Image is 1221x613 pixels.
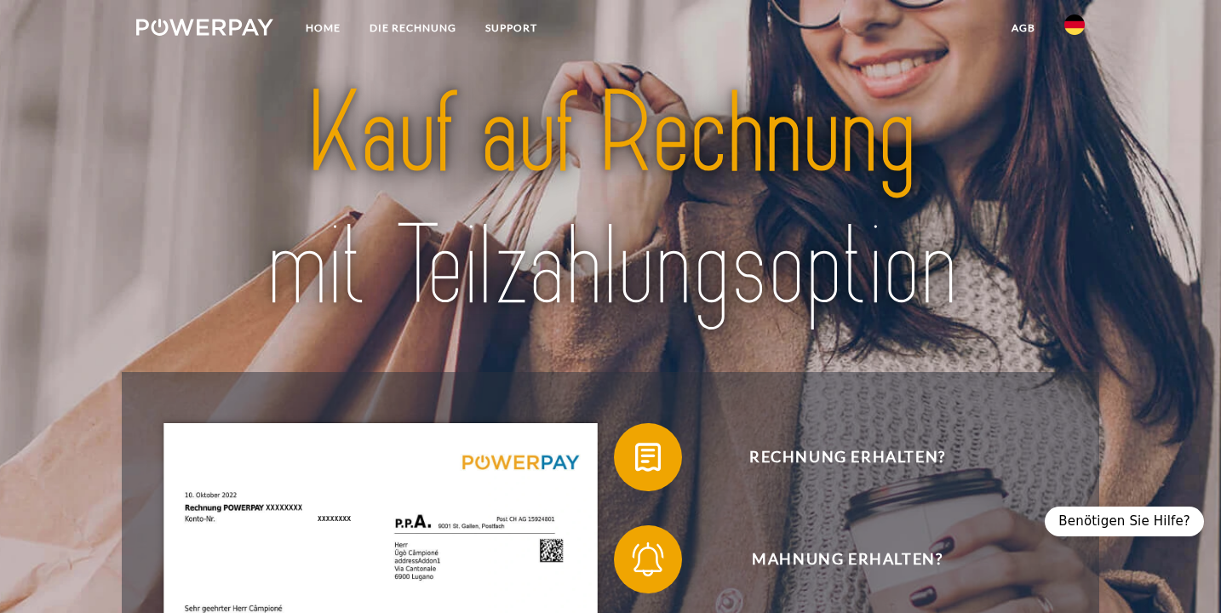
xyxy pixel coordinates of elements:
a: DIE RECHNUNG [355,13,471,43]
img: qb_bell.svg [627,538,669,581]
a: agb [997,13,1050,43]
img: de [1064,14,1085,35]
img: qb_bill.svg [627,436,669,478]
span: Mahnung erhalten? [639,525,1056,593]
a: SUPPORT [471,13,552,43]
button: Mahnung erhalten? [614,525,1057,593]
div: Benötigen Sie Hilfe? [1045,507,1204,536]
button: Rechnung erhalten? [614,423,1057,491]
img: title-powerpay_de.svg [183,61,1038,340]
span: Rechnung erhalten? [639,423,1056,491]
img: logo-powerpay-white.svg [136,19,273,36]
a: Home [291,13,355,43]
